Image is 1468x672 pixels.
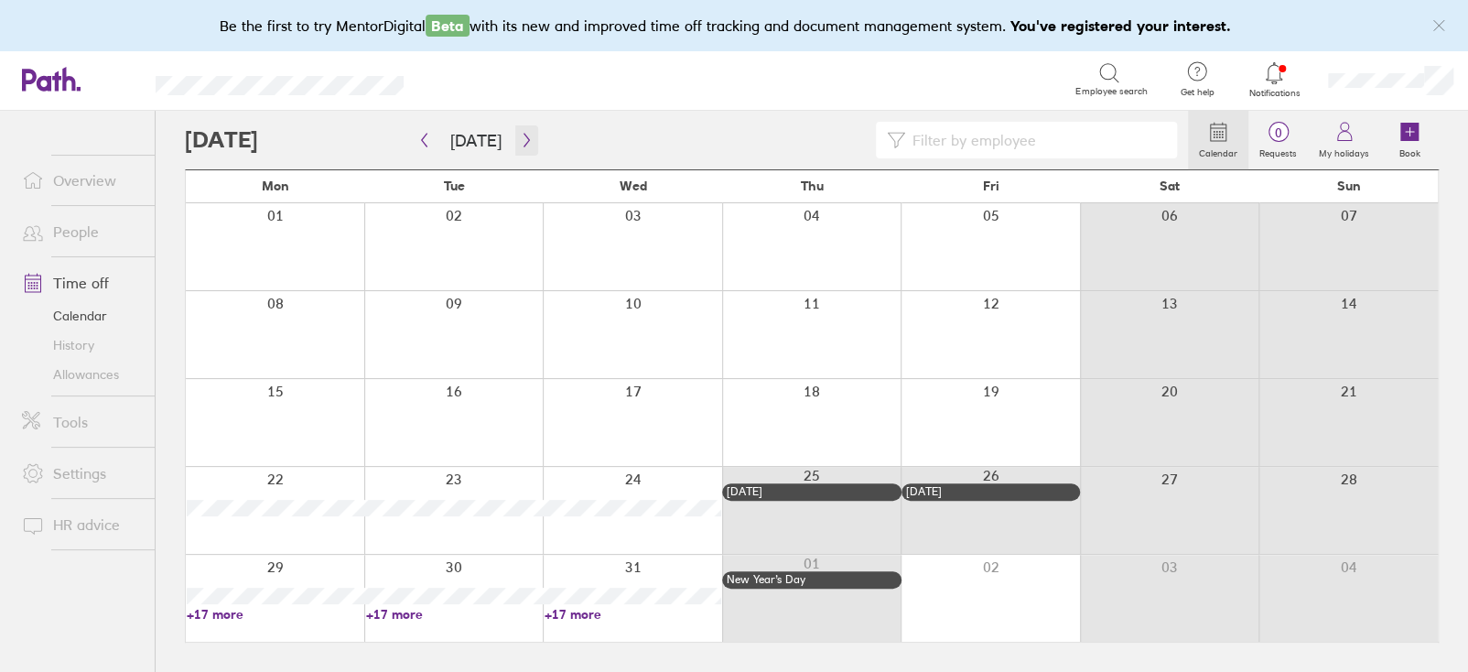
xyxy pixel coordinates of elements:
[7,455,155,492] a: Settings
[1336,179,1360,193] span: Sun
[7,265,155,301] a: Time off
[1245,60,1304,99] a: Notifications
[436,125,516,156] button: [DATE]
[7,404,155,440] a: Tools
[1245,88,1304,99] span: Notifications
[1188,143,1248,159] label: Calendar
[1388,143,1431,159] label: Book
[426,15,470,37] span: Beta
[444,179,465,193] span: Tue
[453,70,500,87] div: Search
[1308,143,1380,159] label: My holidays
[7,331,155,360] a: History
[365,606,542,623] a: +17 more
[800,179,823,193] span: Thu
[727,573,896,586] div: New Year’s Day
[727,485,896,498] div: [DATE]
[620,179,647,193] span: Wed
[1248,143,1308,159] label: Requests
[905,123,1166,157] input: Filter by employee
[1188,111,1248,169] a: Calendar
[7,360,155,389] a: Allowances
[545,606,721,623] a: +17 more
[1160,179,1180,193] span: Sat
[7,301,155,331] a: Calendar
[982,179,998,193] span: Fri
[1248,125,1308,140] span: 0
[7,213,155,250] a: People
[1248,111,1308,169] a: 0Requests
[187,606,363,623] a: +17 more
[1075,86,1147,97] span: Employee search
[7,506,155,543] a: HR advice
[906,485,1075,498] div: [DATE]
[262,179,289,193] span: Mon
[1167,87,1226,98] span: Get help
[220,15,1249,37] div: Be the first to try MentorDigital with its new and improved time off tracking and document manage...
[1308,111,1380,169] a: My holidays
[1010,16,1231,35] b: You've registered your interest.
[1380,111,1439,169] a: Book
[7,162,155,199] a: Overview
